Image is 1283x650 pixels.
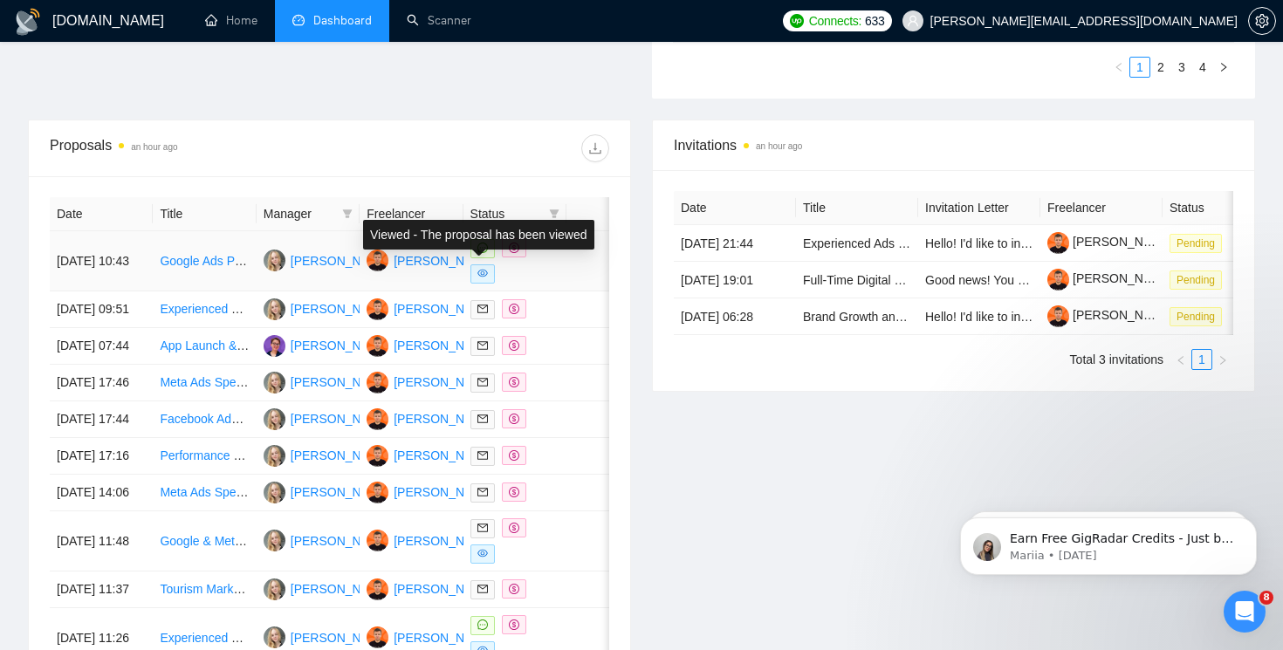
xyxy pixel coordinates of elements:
[796,191,918,225] th: Title
[153,231,256,291] td: Google Ads Performance Marketer (Digitla Subscription & Free Trial Focus)
[796,225,918,262] td: Experienced Ads Specialist Needed for Facebook & Google Ads Optimization (Personalized Caricatures)
[1047,308,1173,322] a: [PERSON_NAME]
[367,298,388,320] img: YY
[14,8,42,36] img: logo
[509,304,519,314] span: dollar
[907,15,919,27] span: user
[1192,350,1211,369] a: 1
[1192,57,1213,78] li: 4
[291,628,391,647] div: [PERSON_NAME]
[803,273,1118,287] a: Full-Time Digital Marketing Generalist (B2B SaaS Growth)
[50,365,153,401] td: [DATE] 17:46
[477,450,488,461] span: mail
[257,197,360,231] th: Manager
[394,482,494,502] div: [PERSON_NAME]
[1047,232,1069,254] img: c14xhZlC-tuZVDV19vT9PqPao_mWkLBFZtPhMWXnAzD5A78GLaVOfmL__cgNkALhSq
[50,571,153,608] td: [DATE] 11:37
[367,372,388,393] img: YY
[367,626,388,648] img: YY
[264,408,285,430] img: KK
[1170,307,1222,326] span: Pending
[50,401,153,438] td: [DATE] 17:44
[1248,14,1276,28] a: setting
[1170,236,1229,250] a: Pending
[1170,309,1229,323] a: Pending
[509,450,519,461] span: dollar
[367,335,388,357] img: YY
[394,531,494,551] div: [PERSON_NAME]
[509,523,519,533] span: dollar
[264,581,391,595] a: KK[PERSON_NAME]
[153,401,256,438] td: Facebook Ads for Ft. Campbell Chiropractic
[160,448,481,462] a: Performance Marketing Specialist for Google and Meta Ads
[291,373,391,392] div: [PERSON_NAME]
[264,298,285,320] img: KK
[264,204,335,223] span: Manager
[1171,57,1192,78] li: 3
[367,581,494,595] a: YY[PERSON_NAME]
[360,197,463,231] th: Freelancer
[1212,349,1233,370] li: Next Page
[367,338,494,352] a: YY[PERSON_NAME]
[407,13,471,28] a: searchScanner
[264,338,391,352] a: NV[PERSON_NAME]
[1108,57,1129,78] li: Previous Page
[1213,57,1234,78] button: right
[367,374,494,388] a: YY[PERSON_NAME]
[477,340,488,351] span: mail
[581,134,609,162] button: download
[394,299,494,318] div: [PERSON_NAME]
[1047,305,1069,327] img: c14xhZlC-tuZVDV19vT9PqPao_mWkLBFZtPhMWXnAzD5A78GLaVOfmL__cgNkALhSq
[264,301,391,315] a: KK[PERSON_NAME]
[153,328,256,365] td: App Launch & Growth Specialist for Early-Stage SaaS Startup
[291,446,391,465] div: [PERSON_NAME]
[1249,14,1275,28] span: setting
[1218,355,1228,366] span: right
[264,372,285,393] img: KK
[367,445,388,467] img: YY
[1224,591,1266,633] iframe: Intercom live chat
[264,482,285,503] img: KK
[1108,57,1129,78] button: left
[477,584,488,594] span: mail
[394,446,494,465] div: [PERSON_NAME]
[394,373,494,392] div: [PERSON_NAME]
[1129,57,1150,78] li: 1
[1047,269,1069,291] img: c14xhZlC-tuZVDV19vT9PqPao_mWkLBFZtPhMWXnAzD5A78GLaVOfmL__cgNkALhSq
[153,291,256,328] td: Experienced Google Ads Manager for Consumer App (PMAX, Search, Demand Gen, etc)
[1212,349,1233,370] button: right
[50,197,153,231] th: Date
[264,374,391,388] a: KK[PERSON_NAME]
[1070,349,1163,370] li: Total 3 invitations
[394,409,494,428] div: [PERSON_NAME]
[477,377,488,387] span: mail
[549,209,559,219] span: filter
[50,328,153,365] td: [DATE] 07:44
[367,482,388,503] img: YY
[477,487,488,497] span: mail
[477,268,488,278] span: eye
[339,201,356,227] span: filter
[674,225,796,262] td: [DATE] 21:44
[160,631,508,645] a: Experienced Google Ads Strategist Needed for Revenue Growth
[796,298,918,335] td: Brand Growth and Customer Acquisition Specialist
[131,142,177,152] time: an hour ago
[291,531,391,551] div: [PERSON_NAME]
[674,134,1233,156] span: Invitations
[674,298,796,335] td: [DATE] 06:28
[509,584,519,594] span: dollar
[1047,271,1173,285] a: [PERSON_NAME]
[470,204,542,223] span: Status
[367,253,494,267] a: YY[PERSON_NAME]
[313,13,372,28] span: Dashboard
[264,578,285,600] img: KK
[394,336,494,355] div: [PERSON_NAME]
[264,335,285,357] img: NV
[153,511,256,571] td: Google & Meta Ads Specialist for Real Estate Lead Generation
[582,141,608,155] span: download
[264,530,285,551] img: KK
